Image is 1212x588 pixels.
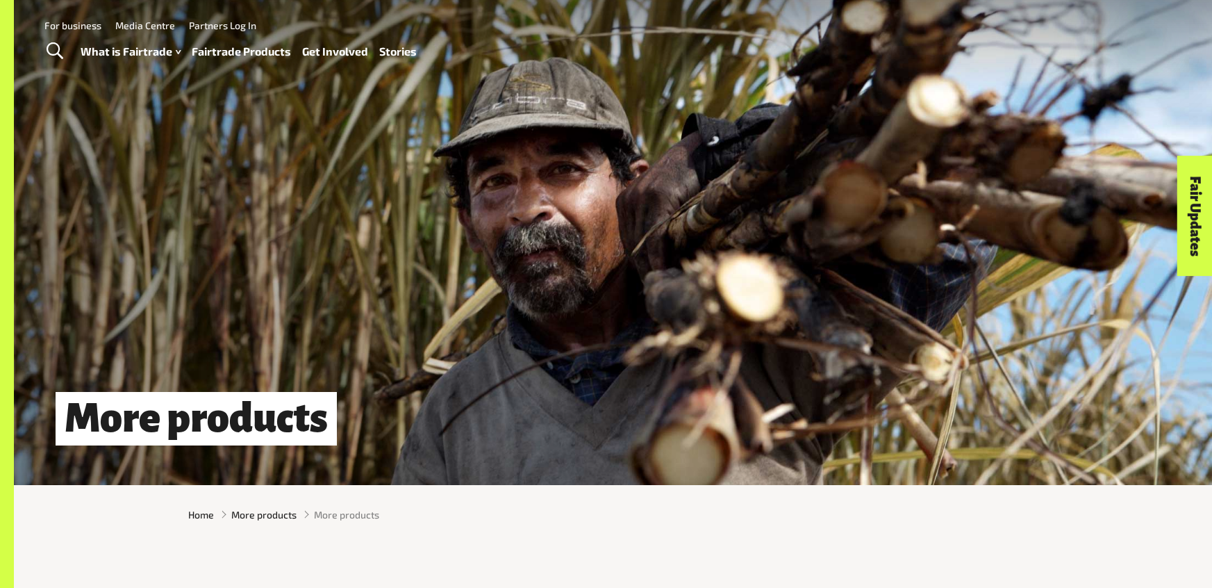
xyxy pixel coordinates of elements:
[44,19,101,31] a: For business
[188,507,214,522] a: Home
[192,42,291,62] a: Fairtrade Products
[379,42,417,62] a: Stories
[189,19,256,31] a: Partners Log In
[56,392,337,446] h1: More products
[38,34,72,69] a: Toggle Search
[302,42,368,62] a: Get Involved
[1120,17,1173,76] img: Fairtrade Australia New Zealand logo
[314,507,379,522] span: More products
[231,507,297,522] a: More products
[115,19,175,31] a: Media Centre
[81,42,181,62] a: What is Fairtrade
